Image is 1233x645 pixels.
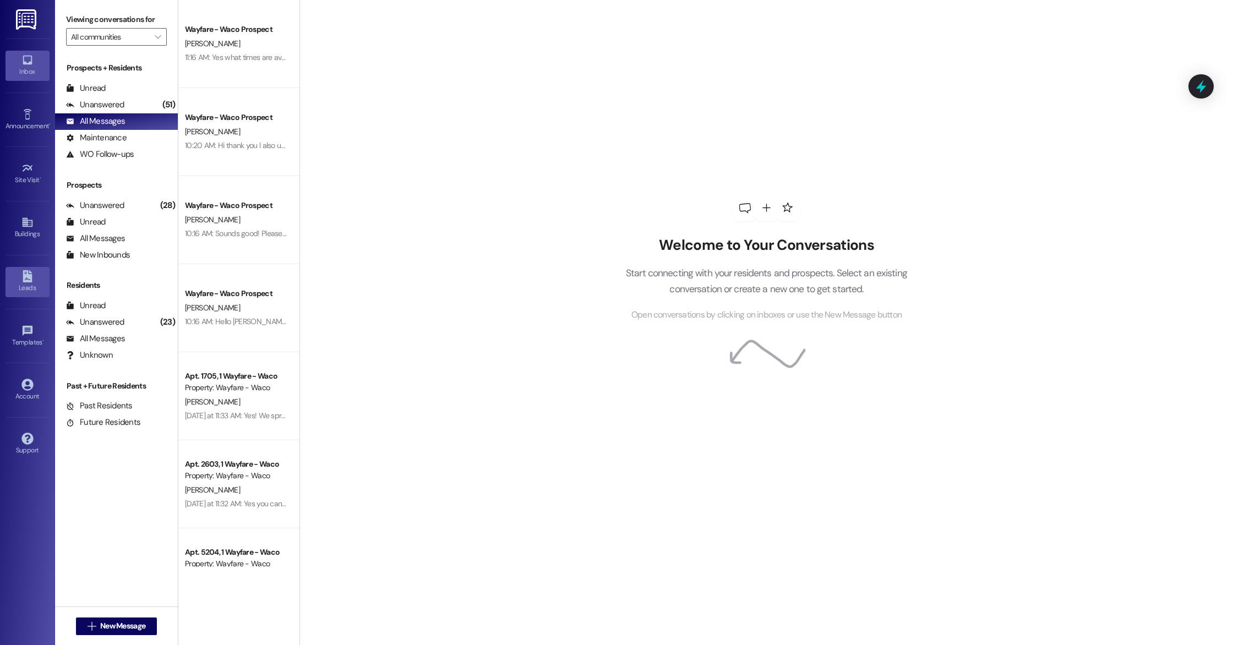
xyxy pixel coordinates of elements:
[185,397,240,407] span: [PERSON_NAME]
[71,28,149,46] input: All communities
[185,112,287,123] div: Wayfare - Waco Prospect
[66,249,130,261] div: New Inbounds
[185,458,287,470] div: Apt. 2603, 1 Wayfare - Waco
[66,417,140,428] div: Future Residents
[66,99,124,111] div: Unanswered
[185,39,240,48] span: [PERSON_NAME]
[55,179,178,191] div: Prospects
[6,51,50,80] a: Inbox
[631,308,902,322] span: Open conversations by clicking on inboxes or use the New Message button
[6,159,50,189] a: Site Visit •
[157,197,178,214] div: (28)
[185,303,240,313] span: [PERSON_NAME]
[66,400,133,412] div: Past Residents
[55,380,178,392] div: Past + Future Residents
[157,314,178,331] div: (23)
[185,411,602,420] div: [DATE] at 11:33 AM: Yes! We sprayed very extensively and deep in that crack! That is where I assu...
[185,52,366,62] div: 11:16 AM: Yes what times are available for showings [DATE]
[6,321,50,351] a: Templates •
[66,316,124,328] div: Unanswered
[155,32,161,41] i: 
[609,237,924,254] h2: Welcome to Your Conversations
[185,382,287,393] div: Property: Wayfare - Waco
[185,215,240,225] span: [PERSON_NAME]
[609,265,924,297] p: Start connecting with your residents and prospects. Select an existing conversation or create a n...
[185,228,405,238] div: 10:16 AM: Sounds good! Please let us know if ya'll have any questions!
[66,333,125,345] div: All Messages
[55,280,178,291] div: Residents
[100,620,145,632] span: New Message
[66,132,127,144] div: Maintenance
[185,499,473,509] div: [DATE] at 11:32 AM: Yes you can! I will let him know and he will be over there soon to spray it!
[185,127,240,136] span: [PERSON_NAME]
[76,617,157,635] button: New Message
[160,96,178,113] div: (51)
[42,337,44,345] span: •
[185,470,287,482] div: Property: Wayfare - Waco
[185,485,240,495] span: [PERSON_NAME]
[66,149,134,160] div: WO Follow-ups
[185,140,352,150] div: 10:20 AM: Hi thank you l also use the other company
[66,116,125,127] div: All Messages
[66,349,113,361] div: Unknown
[49,121,51,128] span: •
[185,24,287,35] div: Wayfare - Waco Prospect
[185,200,287,211] div: Wayfare - Waco Prospect
[185,558,287,570] div: Property: Wayfare - Waco
[6,429,50,459] a: Support
[66,83,106,94] div: Unread
[40,174,41,182] span: •
[16,9,39,30] img: ResiDesk Logo
[66,216,106,228] div: Unread
[185,370,287,382] div: Apt. 1705, 1 Wayfare - Waco
[66,200,124,211] div: Unanswered
[6,213,50,243] a: Buildings
[185,546,287,558] div: Apt. 5204, 1 Wayfare - Waco
[66,11,167,28] label: Viewing conversations for
[6,375,50,405] a: Account
[6,267,50,297] a: Leads
[66,300,106,311] div: Unread
[66,233,125,244] div: All Messages
[55,62,178,74] div: Prospects + Residents
[185,316,917,326] div: 10:16 AM: Hello [PERSON_NAME], we are currently running a special through this weekend! Anyone wh...
[185,288,287,299] div: Wayfare - Waco Prospect
[88,622,96,631] i: 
